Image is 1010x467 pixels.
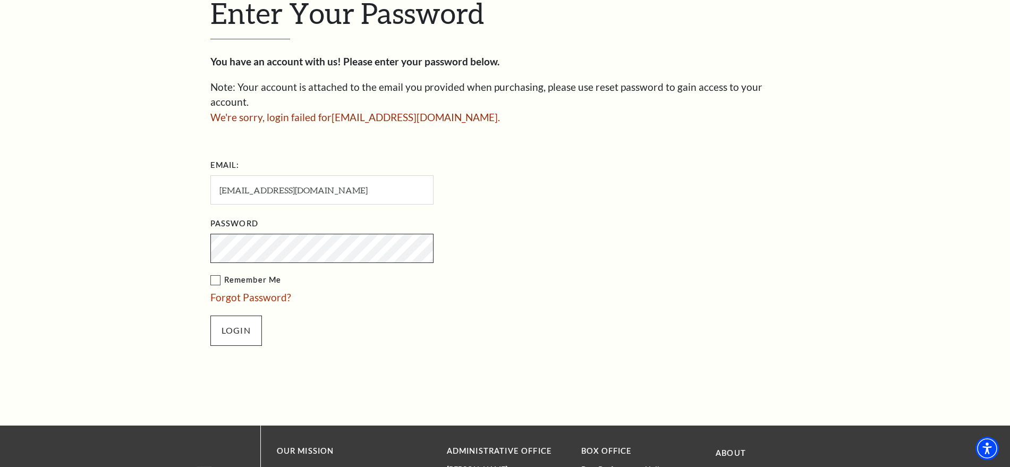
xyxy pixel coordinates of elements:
input: Required [210,175,434,205]
strong: Please enter your password below. [343,55,499,67]
input: Submit button [210,316,262,345]
span: We're sorry, login failed for [EMAIL_ADDRESS][DOMAIN_NAME] . [210,111,500,123]
label: Password [210,217,258,231]
a: Forgot Password? [210,291,291,303]
p: Note: Your account is attached to the email you provided when purchasing, please use reset passwo... [210,80,800,110]
div: Accessibility Menu [975,437,999,460]
a: About [716,448,746,457]
strong: You have an account with us! [210,55,341,67]
p: BOX OFFICE [581,445,700,458]
p: Administrative Office [447,445,565,458]
label: Email: [210,159,240,172]
p: OUR MISSION [277,445,410,458]
label: Remember Me [210,274,540,287]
